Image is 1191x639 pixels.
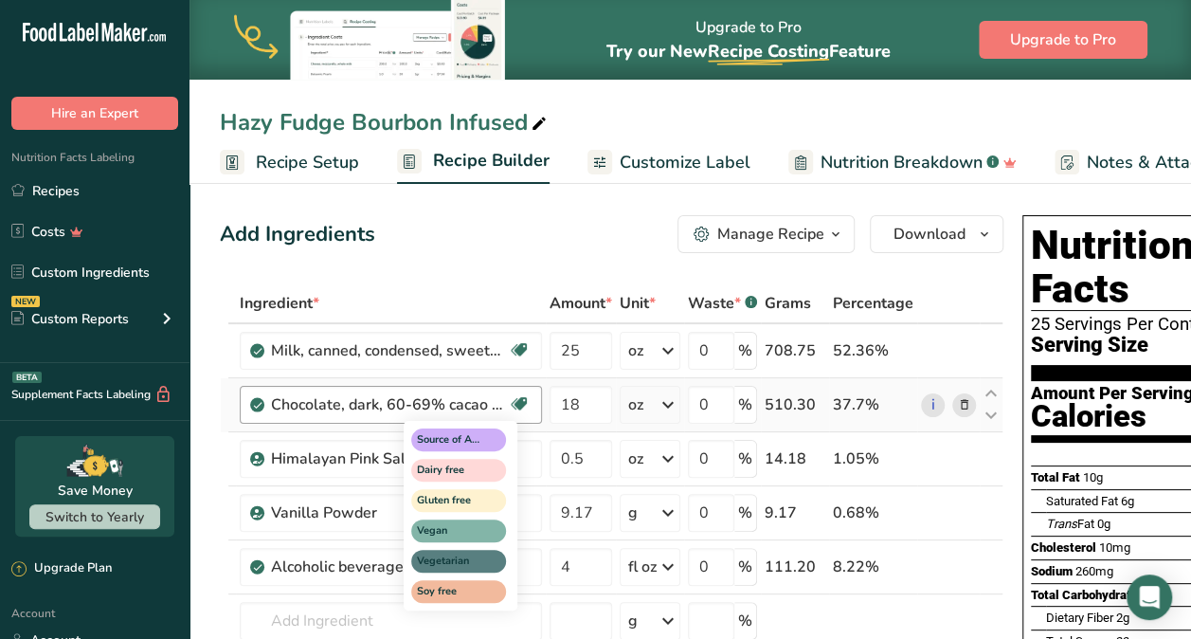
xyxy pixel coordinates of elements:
[11,559,112,578] div: Upgrade Plan
[1031,334,1148,357] span: Serving Size
[821,150,983,175] span: Nutrition Breakdown
[1075,564,1113,578] span: 260mg
[417,463,483,479] span: Dairy free
[893,223,965,246] span: Download
[256,150,359,175] span: Recipe Setup
[1010,28,1116,51] span: Upgrade to Pro
[12,372,42,383] div: BETA
[765,339,825,362] div: 708.75
[220,141,359,184] a: Recipe Setup
[620,292,656,315] span: Unit
[1031,588,1145,602] span: Total Carbohydrates
[833,447,913,470] div: 1.05%
[1046,611,1113,625] span: Dietary Fiber
[833,292,913,315] span: Percentage
[833,556,913,578] div: 8.22%
[220,105,550,139] div: Hazy Fudge Bourbon Infused
[417,432,483,448] span: Source of Antioxidants
[271,393,508,416] div: Chocolate, dark, 60-69% cacao solids
[271,339,508,362] div: Milk, canned, condensed, sweetened
[1083,470,1103,484] span: 10g
[417,554,483,570] span: Vegetarian
[1127,575,1172,620] div: Open Intercom Messenger
[1031,564,1073,578] span: Sodium
[788,141,1017,184] a: Nutrition Breakdown
[833,339,913,362] div: 52.36%
[628,339,643,362] div: oz
[29,504,160,529] button: Switch to Yearly
[240,292,319,315] span: Ingredient
[765,556,825,578] div: 111.20
[417,493,483,509] span: Gluten free
[45,508,144,526] span: Switch to Yearly
[271,447,508,470] div: Himalayan Pink Salt
[587,141,750,184] a: Customize Label
[979,21,1147,59] button: Upgrade to Pro
[11,296,40,307] div: NEW
[417,584,483,600] span: Soy free
[765,502,825,524] div: 9.17
[628,393,643,416] div: oz
[717,223,824,246] div: Manage Recipe
[870,215,1003,253] button: Download
[1046,517,1094,531] span: Fat
[833,502,913,524] div: 0.68%
[688,292,757,315] div: Waste
[628,610,638,632] div: g
[921,393,945,417] a: i
[550,292,612,315] span: Amount
[11,309,129,329] div: Custom Reports
[1097,517,1110,531] span: 0g
[397,139,550,185] a: Recipe Builder
[833,393,913,416] div: 37.7%
[271,502,508,524] div: Vanilla Powder
[1046,517,1077,531] i: Trans
[606,40,891,63] span: Try our New Feature
[417,523,483,539] span: Vegan
[677,215,855,253] button: Manage Recipe
[765,447,825,470] div: 14.18
[1031,540,1096,555] span: Cholesterol
[765,393,825,416] div: 510.30
[433,148,550,173] span: Recipe Builder
[628,502,638,524] div: g
[606,1,891,80] div: Upgrade to Pro
[620,150,750,175] span: Customize Label
[220,219,375,250] div: Add Ingredients
[1116,611,1129,625] span: 2g
[1046,494,1118,508] span: Saturated Fat
[1031,470,1080,484] span: Total Fat
[1099,540,1130,555] span: 10mg
[708,40,829,63] span: Recipe Costing
[628,447,643,470] div: oz
[765,292,811,315] span: Grams
[58,481,133,501] div: Save Money
[271,556,508,578] div: Alcoholic beverage, distilled, whiskey, 86 proof
[628,556,657,578] div: fl oz
[11,97,178,130] button: Hire an Expert
[1121,494,1134,508] span: 6g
